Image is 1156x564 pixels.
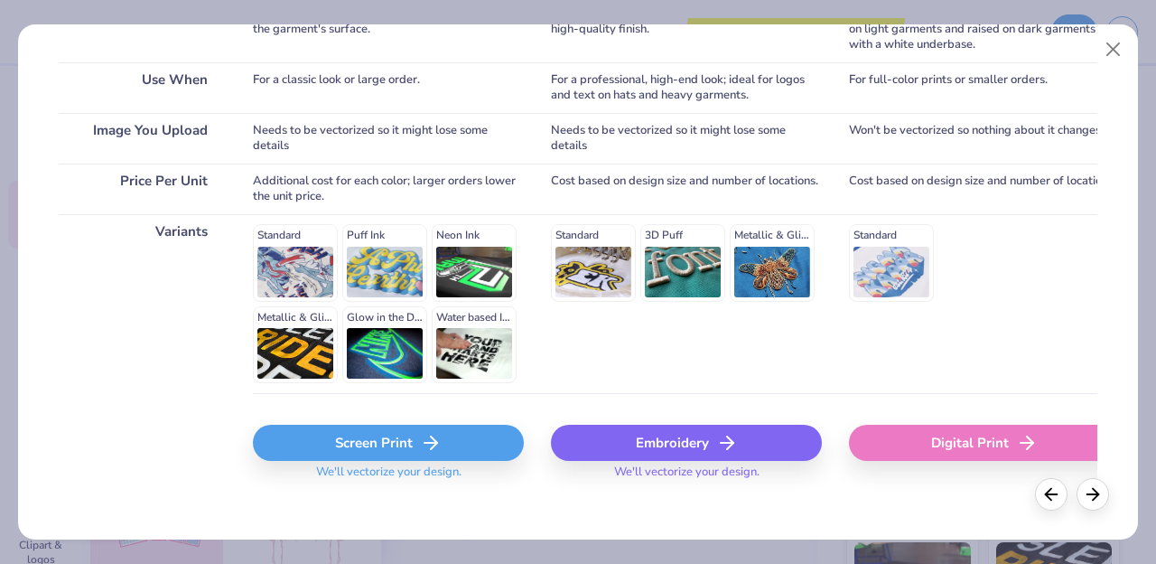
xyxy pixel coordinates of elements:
div: Additional cost for each color; larger orders lower the unit price. [253,164,524,214]
div: Digital Print [849,425,1120,461]
div: For full-color prints or smaller orders. [849,62,1120,113]
div: Needs to be vectorized so it might lose some details [253,113,524,164]
div: Screen Print [253,425,524,461]
span: We'll vectorize your design. [607,465,767,491]
div: For a classic look or large order. [253,62,524,113]
div: Won't be vectorized so nothing about it changes [849,113,1120,164]
div: Variants [59,214,226,393]
div: Needs to be vectorized so it might lose some details [551,113,822,164]
div: Use When [59,62,226,113]
div: Cost based on design size and number of locations. [849,164,1120,214]
div: Price Per Unit [59,164,226,214]
span: We'll vectorize your design. [309,465,469,491]
div: Embroidery [551,425,822,461]
div: Image You Upload [59,113,226,164]
div: Cost based on design size and number of locations. [551,164,822,214]
div: For a professional, high-end look; ideal for logos and text on hats and heavy garments. [551,62,822,113]
button: Close [1096,33,1131,67]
